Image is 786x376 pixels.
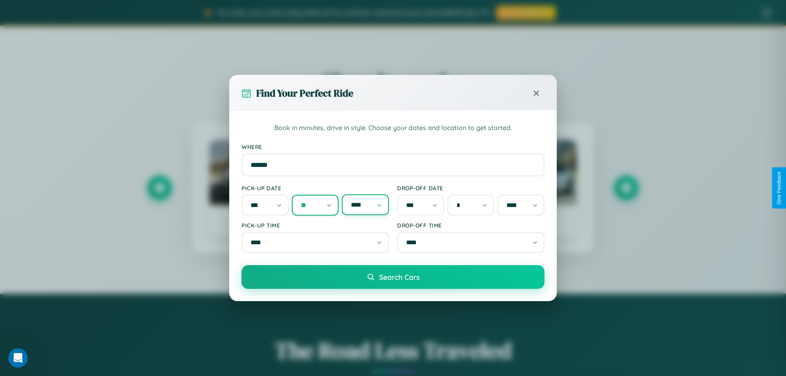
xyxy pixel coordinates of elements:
p: Book in minutes, drive in style. Choose your dates and location to get started. [242,123,544,133]
span: Search Cars [379,272,420,281]
h3: Find Your Perfect Ride [256,86,353,100]
label: Where [242,143,544,150]
label: Pick-up Time [242,222,389,229]
label: Drop-off Time [397,222,544,229]
label: Pick-up Date [242,185,389,191]
button: Search Cars [242,265,544,289]
label: Drop-off Date [397,185,544,191]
